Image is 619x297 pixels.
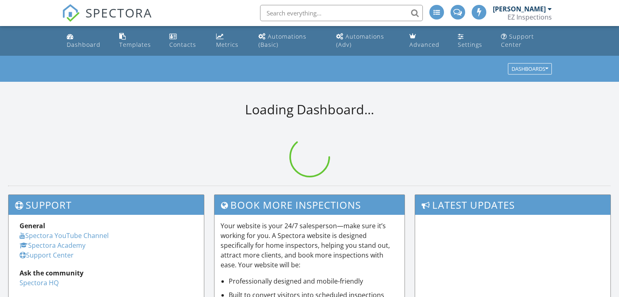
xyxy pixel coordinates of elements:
[67,41,101,48] div: Dashboard
[20,241,85,250] a: Spectora Academy
[512,66,548,72] div: Dashboards
[20,221,45,230] strong: General
[20,278,59,287] a: Spectora HQ
[333,29,400,52] a: Automations (Advanced)
[9,195,204,215] h3: Support
[221,221,399,270] p: Your website is your 24/7 salesperson—make sure it’s working for you. A Spectora website is desig...
[336,33,384,48] div: Automations (Adv)
[119,41,151,48] div: Templates
[62,11,152,28] a: SPECTORA
[498,29,556,52] a: Support Center
[415,195,610,215] h3: Latest Updates
[216,41,238,48] div: Metrics
[63,29,109,52] a: Dashboard
[255,29,326,52] a: Automations (Basic)
[229,276,399,286] li: Professionally designed and mobile-friendly
[493,5,546,13] div: [PERSON_NAME]
[169,41,196,48] div: Contacts
[166,29,206,52] a: Contacts
[455,29,491,52] a: Settings
[62,4,80,22] img: The Best Home Inspection Software - Spectora
[409,41,440,48] div: Advanced
[20,231,109,240] a: Spectora YouTube Channel
[258,33,306,48] div: Automations (Basic)
[458,41,482,48] div: Settings
[214,195,405,215] h3: Book More Inspections
[508,63,552,75] button: Dashboards
[406,29,448,52] a: Advanced
[85,4,152,21] span: SPECTORA
[20,251,74,260] a: Support Center
[260,5,423,21] input: Search everything...
[501,33,534,48] div: Support Center
[507,13,552,21] div: EZ Inspections
[213,29,249,52] a: Metrics
[116,29,160,52] a: Templates
[20,268,193,278] div: Ask the community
